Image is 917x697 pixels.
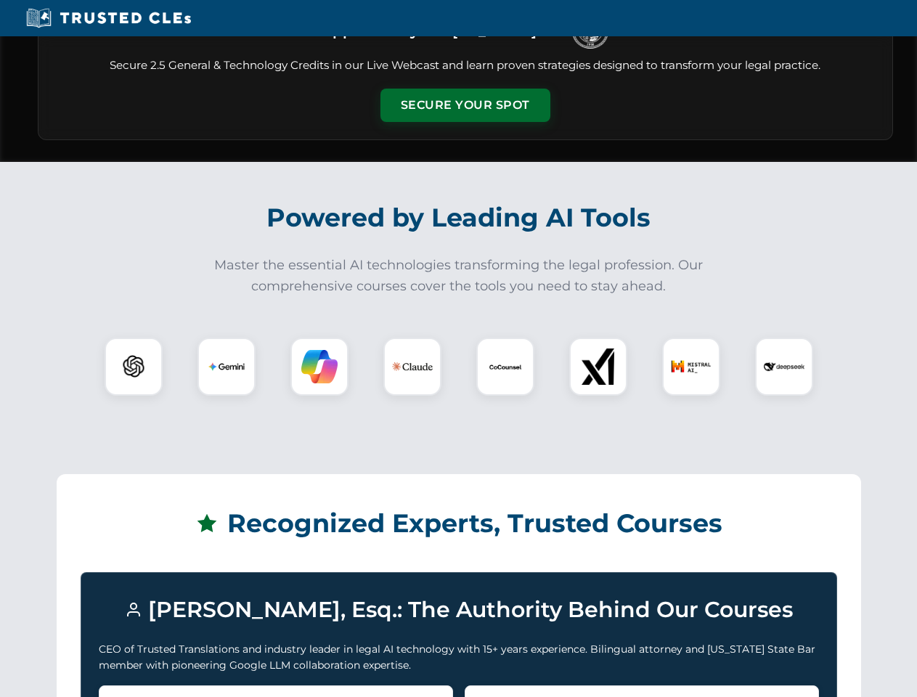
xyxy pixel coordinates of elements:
[205,255,713,297] p: Master the essential AI technologies transforming the legal profession. Our comprehensive courses...
[208,348,245,385] img: Gemini Logo
[380,89,550,122] button: Secure Your Spot
[487,348,523,385] img: CoCounsel Logo
[392,346,433,387] img: Claude Logo
[580,348,616,385] img: xAI Logo
[81,498,837,549] h2: Recognized Experts, Trusted Courses
[22,7,195,29] img: Trusted CLEs
[57,192,861,243] h2: Powered by Leading AI Tools
[99,641,819,674] p: CEO of Trusted Translations and industry leader in legal AI technology with 15+ years experience....
[301,348,338,385] img: Copilot Logo
[671,346,712,387] img: Mistral AI Logo
[569,338,627,396] div: xAI
[383,338,441,396] div: Claude
[99,590,819,629] h3: [PERSON_NAME], Esq.: The Authority Behind Our Courses
[113,346,155,388] img: ChatGPT Logo
[197,338,256,396] div: Gemini
[476,338,534,396] div: CoCounsel
[764,346,804,387] img: DeepSeek Logo
[105,338,163,396] div: ChatGPT
[56,57,875,74] p: Secure 2.5 General & Technology Credits in our Live Webcast and learn proven strategies designed ...
[755,338,813,396] div: DeepSeek
[662,338,720,396] div: Mistral AI
[290,338,349,396] div: Copilot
